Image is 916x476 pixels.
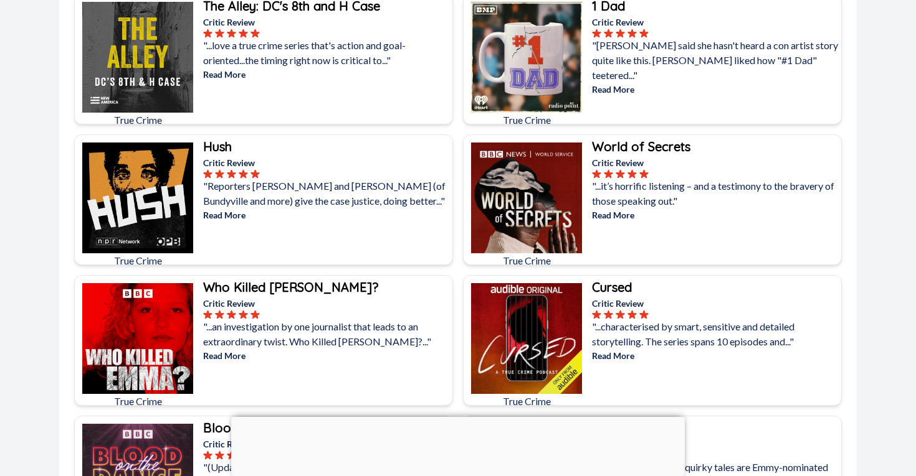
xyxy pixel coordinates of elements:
[592,297,839,310] p: Critic Review
[592,179,839,208] p: "...it’s horrific listening – and a testimony to the bravery of those speaking out."
[203,68,450,81] p: Read More
[203,297,450,310] p: Critic Review
[203,38,450,68] p: "...love a true crime series that's action and goal-oriented...the timing right now is critical t...
[592,349,839,362] p: Read More
[471,394,582,409] p: True Crime
[82,2,193,113] img: The Alley: DC's 8th and H Case
[74,275,453,406] a: Who Killed Emma?True CrimeWho Killed [PERSON_NAME]?Critic Review"...an investigation by one journ...
[203,420,355,436] b: Blood on the Dance Floor
[471,253,582,268] p: True Crime
[203,437,450,450] p: Critic Review
[74,134,453,265] a: HushTrue CrimeHushCritic Review"Reporters [PERSON_NAME] and [PERSON_NAME] (of Bundyville and more...
[471,142,582,253] img: World of Secrets
[592,139,690,154] b: World of Secrets
[471,2,582,113] img: 1 Dad
[592,437,839,450] p: Critic Review
[231,417,685,473] iframe: Advertisement
[592,279,632,295] b: Cursed
[82,253,193,268] p: True Crime
[592,319,839,349] p: "...characterised by smart, sensitive and detailed storytelling. The series spans 10 episodes and...
[592,83,839,96] p: Read More
[463,275,842,406] a: CursedTrue CrimeCursedCritic Review"...characterised by smart, sensitive and detailed storytellin...
[203,179,450,208] p: "Reporters [PERSON_NAME] and [PERSON_NAME] (of Bundyville and more) give the case justice, doing ...
[203,279,378,295] b: Who Killed [PERSON_NAME]?
[203,319,450,349] p: "...an investigation by one journalist that leads to an extraordinary twist. Who Killed [PERSON_N...
[203,349,450,362] p: Read More
[203,139,232,154] b: Hush
[463,134,842,265] a: World of SecretsTrue CrimeWorld of SecretsCritic Review"...it’s horrific listening – and a testim...
[82,394,193,409] p: True Crime
[82,283,193,394] img: Who Killed Emma?
[592,208,839,222] p: Read More
[82,142,193,253] img: Hush
[203,16,450,29] p: Critic Review
[592,38,839,83] p: "[PERSON_NAME] said she hasn't heard a con artist story quite like this. [PERSON_NAME] liked how ...
[592,156,839,169] p: Critic Review
[203,208,450,222] p: Read More
[471,283,582,394] img: Cursed
[471,113,582,128] p: True Crime
[203,156,450,169] p: Critic Review
[592,16,839,29] p: Critic Review
[82,113,193,128] p: True Crime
